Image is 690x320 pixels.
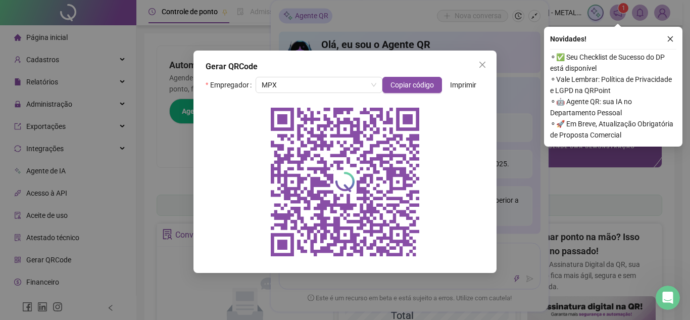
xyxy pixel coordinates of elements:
span: ⚬ Vale Lembrar: Política de Privacidade e LGPD na QRPoint [550,74,676,96]
button: Close [474,57,490,73]
span: Imprimir [450,79,476,90]
span: ⚬ ✅ Seu Checklist de Sucesso do DP está disponível [550,52,676,74]
span: ⚬ 🤖 Agente QR: sua IA no Departamento Pessoal [550,96,676,118]
div: Gerar QRCode [206,61,484,73]
span: ⚬ 🚀 Em Breve, Atualização Obrigatória de Proposta Comercial [550,118,676,141]
span: Copiar código [390,79,434,90]
span: close [478,61,486,69]
iframe: Intercom live chat [656,286,680,310]
span: close [667,35,674,42]
span: Novidades ! [550,33,586,44]
button: Imprimir [442,77,484,93]
span: MPX [262,77,376,93]
img: qrcode do empregador [264,101,426,263]
label: Empregador [206,77,256,93]
button: Copiar código [382,77,442,93]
